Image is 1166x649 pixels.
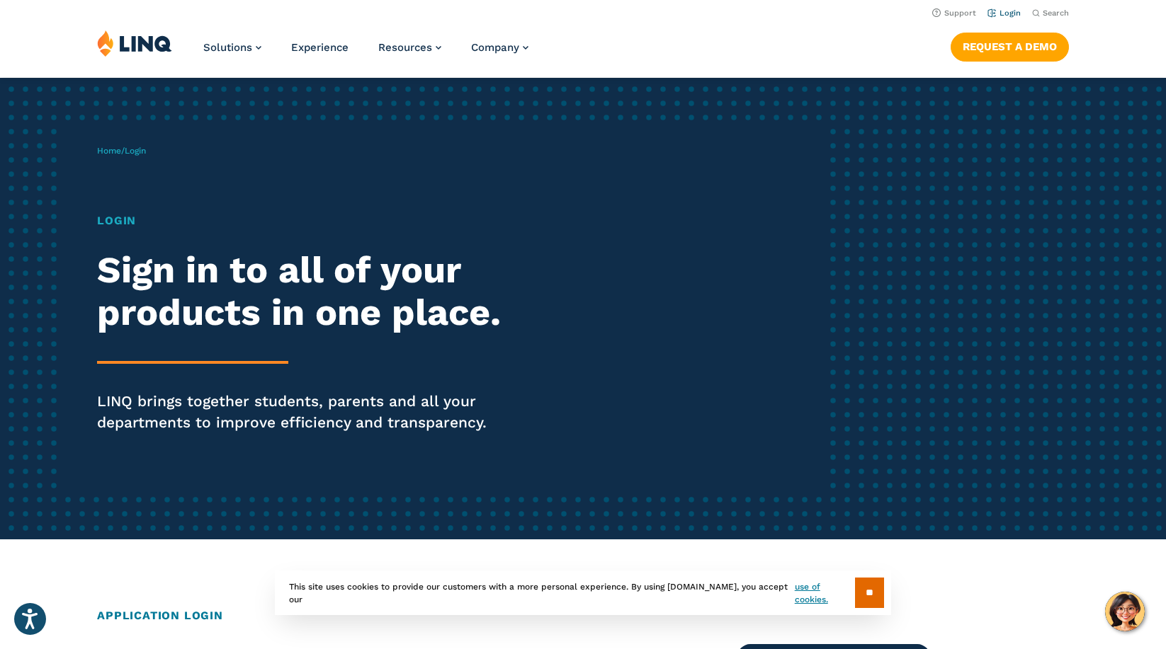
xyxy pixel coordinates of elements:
[97,249,546,334] h2: Sign in to all of your products in one place.
[1105,592,1145,631] button: Hello, have a question? Let’s chat.
[203,41,261,54] a: Solutions
[795,580,855,606] a: use of cookies.
[97,30,172,57] img: LINQ | K‑12 Software
[97,146,146,156] span: /
[1043,8,1069,18] span: Search
[987,8,1021,18] a: Login
[203,41,252,54] span: Solutions
[97,212,546,229] h1: Login
[1032,8,1069,18] button: Open Search Bar
[378,41,441,54] a: Resources
[291,41,349,54] a: Experience
[471,41,519,54] span: Company
[951,33,1069,61] a: Request a Demo
[471,41,528,54] a: Company
[275,570,891,615] div: This site uses cookies to provide our customers with a more personal experience. By using [DOMAIN...
[97,146,121,156] a: Home
[378,41,432,54] span: Resources
[125,146,146,156] span: Login
[203,30,528,76] nav: Primary Navigation
[97,391,546,433] p: LINQ brings together students, parents and all your departments to improve efficiency and transpa...
[951,30,1069,61] nav: Button Navigation
[932,8,976,18] a: Support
